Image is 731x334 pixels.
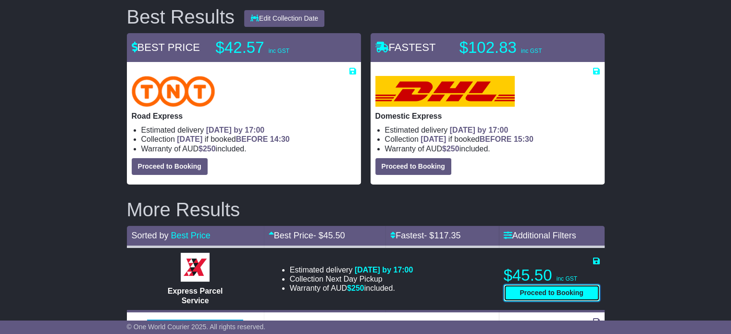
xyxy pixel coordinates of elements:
span: Next Day Pickup [325,275,382,283]
li: Warranty of AUD included. [385,144,600,153]
img: TNT Domestic: Road Express [132,76,215,107]
span: BEFORE [236,135,268,143]
h2: More Results [127,199,605,220]
span: BEST PRICE [132,41,200,53]
p: Road Express [132,111,356,121]
span: 14:30 [270,135,290,143]
div: Best Results [122,6,240,27]
img: DHL: Domestic Express [375,76,515,107]
li: Collection [290,274,413,284]
span: if booked [177,135,289,143]
li: Collection [385,135,600,144]
img: Border Express: Express Parcel Service [181,253,210,282]
span: [DATE] [177,135,202,143]
span: [DATE] [421,135,446,143]
span: $ [347,284,364,292]
button: Proceed to Booking [375,158,451,175]
span: inc GST [521,48,542,54]
p: Domestic Express [375,111,600,121]
span: 250 [351,284,364,292]
p: $42.57 [216,38,336,57]
li: Estimated delivery [141,125,356,135]
a: Best Price [171,231,211,240]
span: [DATE] by 17:00 [450,126,508,134]
button: Edit Collection Date [244,10,324,27]
span: © One World Courier 2025. All rights reserved. [127,323,266,331]
span: if booked [421,135,533,143]
a: Additional Filters [504,231,576,240]
a: Best Price- $45.50 [269,231,345,240]
span: [DATE] by 17:00 [206,126,265,134]
span: BEFORE [480,135,512,143]
span: 250 [446,145,459,153]
span: 250 [203,145,216,153]
span: [DATE] by 17:00 [355,266,413,274]
span: 117.35 [434,231,460,240]
span: Express Parcel Service [168,287,223,304]
span: $ [198,145,216,153]
p: $102.83 [459,38,580,57]
p: $45.50 [504,266,600,285]
span: FASTEST [375,41,436,53]
li: Estimated delivery [385,125,600,135]
span: 15:30 [514,135,533,143]
li: Collection [141,135,356,144]
span: 45.50 [323,231,345,240]
span: $ [442,145,459,153]
li: Warranty of AUD included. [290,284,413,293]
span: inc GST [557,275,577,282]
li: Estimated delivery [290,265,413,274]
span: - $ [313,231,345,240]
span: Sorted by [132,231,169,240]
button: Proceed to Booking [504,285,600,301]
a: Fastest- $117.35 [390,231,460,240]
li: Warranty of AUD included. [141,144,356,153]
button: Proceed to Booking [132,158,208,175]
span: inc GST [269,48,289,54]
span: - $ [424,231,460,240]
